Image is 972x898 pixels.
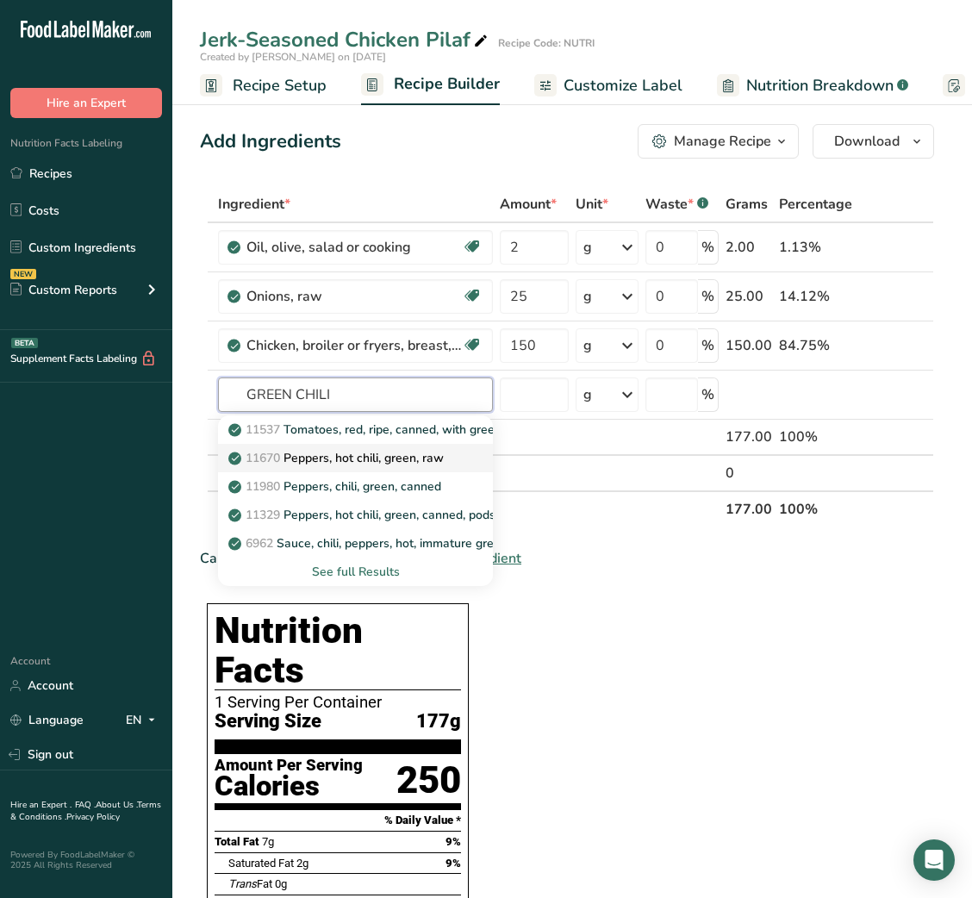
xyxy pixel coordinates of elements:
p: Peppers, hot chili, green, raw [232,449,444,467]
span: Ingredient [218,194,290,215]
span: Created by [PERSON_NAME] on [DATE] [200,50,386,64]
div: 84.75% [779,335,852,356]
span: 9% [445,835,461,848]
span: 11537 [246,421,280,438]
button: Manage Recipe [638,124,799,159]
a: FAQ . [75,799,96,811]
div: 150.00 [726,335,772,356]
span: Fat [228,877,272,890]
span: Total Fat [215,835,259,848]
a: About Us . [96,799,137,811]
span: 6962 [246,535,273,552]
span: Customize Label [564,74,682,97]
div: 14.12% [779,286,852,307]
div: 25.00 [726,286,772,307]
a: 11329Peppers, hot chili, green, canned, pods, excluding seeds, solids and liquids [218,501,493,529]
span: Saturated Fat [228,857,294,870]
a: Customize Label [534,66,682,105]
i: Trans [228,877,257,890]
span: Percentage [779,194,852,215]
div: Amount Per Serving [215,758,363,774]
div: See full Results [232,563,479,581]
p: Peppers, hot chili, green, canned, pods, excluding seeds, solids and liquids [232,506,691,524]
div: Recipe Code: NUTRI [498,35,595,51]
div: 2.00 [726,237,772,258]
span: Recipe Setup [233,74,327,97]
div: 1 Serving Per Container [215,694,461,711]
span: 11980 [246,478,280,495]
div: BETA [11,338,38,348]
span: Recipe Builder [394,72,500,96]
span: 7g [262,835,274,848]
a: 11537Tomatoes, red, ripe, canned, with green chilies [218,415,493,444]
div: Add Ingredients [200,128,341,156]
div: See full Results [218,558,493,586]
a: Language [10,705,84,735]
p: Peppers, chili, green, canned [232,477,441,496]
button: Download [813,124,934,159]
div: g [583,335,592,356]
a: Recipe Builder [361,65,500,106]
th: 100% [776,490,856,527]
div: g [583,384,592,405]
span: Serving Size [215,711,321,733]
div: Open Intercom Messenger [913,839,955,881]
a: Recipe Setup [200,66,327,105]
input: Add Ingredient [218,377,493,412]
a: 11670Peppers, hot chili, green, raw [218,444,493,472]
span: 177g [416,711,461,733]
span: 2g [296,857,308,870]
a: Hire an Expert . [10,799,72,811]
div: NEW [10,269,36,279]
span: Unit [576,194,608,215]
div: Custom Reports [10,281,117,299]
div: Powered By FoodLabelMaker © 2025 All Rights Reserved [10,850,162,870]
span: 11329 [246,507,280,523]
h1: Nutrition Facts [215,611,461,690]
button: Hire an Expert [10,88,162,118]
span: Nutrition Breakdown [746,74,894,97]
a: Terms & Conditions . [10,799,161,823]
span: Grams [726,194,768,215]
a: Privacy Policy [66,811,120,823]
span: 9% [445,857,461,870]
div: g [583,237,592,258]
p: Sauce, chili, peppers, hot, immature green, canned [232,534,554,552]
div: Manage Recipe [674,131,771,152]
span: Amount [500,194,557,215]
div: Chicken, broiler or fryers, breast, skinless, boneless, meat only, cooked, grilled [246,335,462,356]
div: Oil, olive, salad or cooking [246,237,462,258]
th: 177.00 [722,490,776,527]
span: 11670 [246,450,280,466]
div: Waste [645,194,708,215]
p: Tomatoes, red, ripe, canned, with green chilies [232,421,539,439]
div: 0 [726,463,772,483]
div: EN [126,710,162,731]
a: 6962Sauce, chili, peppers, hot, immature green, canned [218,529,493,558]
th: Net Totals [215,490,722,527]
div: g [583,286,592,307]
a: 11980Peppers, chili, green, canned [218,472,493,501]
div: Calories [215,774,363,799]
div: 250 [396,758,461,803]
div: Can't find your ingredient? [200,548,934,569]
span: 0g [275,877,287,890]
a: Nutrition Breakdown [717,66,908,105]
div: 177.00 [726,427,772,447]
div: Jerk-Seasoned Chicken Pilaf [200,24,491,55]
div: 1.13% [779,237,852,258]
section: % Daily Value * [215,810,461,831]
div: 100% [779,427,852,447]
span: Download [834,131,900,152]
div: Onions, raw [246,286,462,307]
